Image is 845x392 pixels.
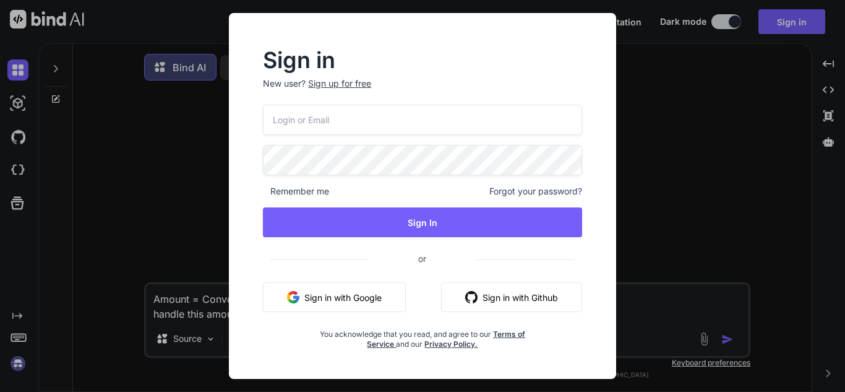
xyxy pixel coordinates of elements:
[369,243,476,274] span: or
[316,322,529,349] div: You acknowledge that you read, and agree to our and our
[263,207,582,237] button: Sign In
[489,185,582,198] span: Forgot your password?
[308,77,371,90] div: Sign up for free
[263,282,406,312] button: Sign in with Google
[367,329,525,349] a: Terms of Service
[263,50,582,70] h2: Sign in
[263,105,582,135] input: Login or Email
[441,282,582,312] button: Sign in with Github
[424,339,478,349] a: Privacy Policy.
[263,185,329,198] span: Remember me
[287,291,299,303] img: google
[465,291,478,303] img: github
[263,77,582,105] p: New user?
